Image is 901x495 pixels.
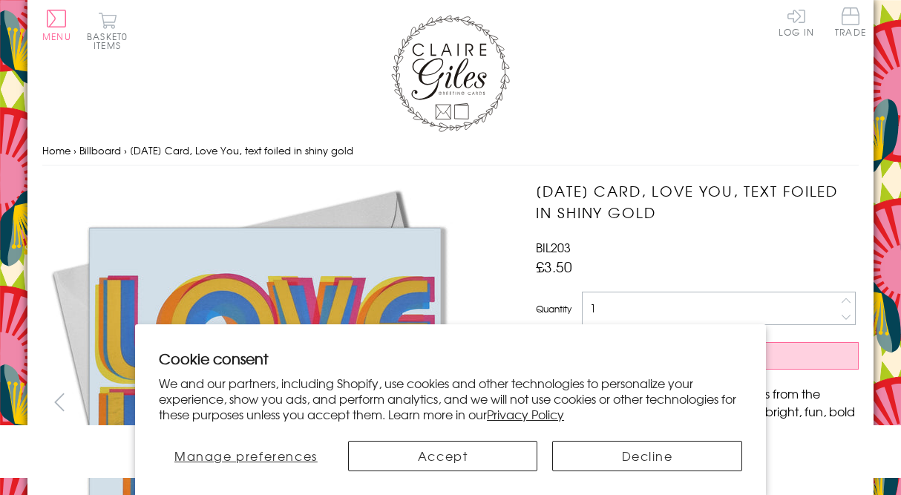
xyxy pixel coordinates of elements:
nav: breadcrumbs [42,136,859,166]
button: Decline [552,441,742,471]
a: Trade [835,7,866,39]
h2: Cookie consent [159,348,742,369]
span: £3.50 [536,256,572,277]
button: Basket0 items [87,12,128,50]
span: Manage preferences [174,447,318,465]
button: Manage preferences [159,441,333,471]
img: Claire Giles Greetings Cards [391,15,510,132]
span: Trade [835,7,866,36]
a: Log In [779,7,814,36]
span: 0 items [94,30,128,52]
p: We and our partners, including Shopify, use cookies and other technologies to personalize your ex... [159,376,742,422]
button: Accept [348,441,538,471]
a: Billboard [79,143,121,157]
h1: [DATE] Card, Love You, text foiled in shiny gold [536,180,859,223]
label: Quantity [536,302,571,315]
button: Menu [42,10,71,41]
span: BIL203 [536,238,571,256]
a: Home [42,143,71,157]
a: Privacy Policy [487,405,564,423]
span: [DATE] Card, Love You, text foiled in shiny gold [130,143,353,157]
span: › [73,143,76,157]
span: Menu [42,30,71,43]
button: prev [42,385,76,419]
span: › [124,143,127,157]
